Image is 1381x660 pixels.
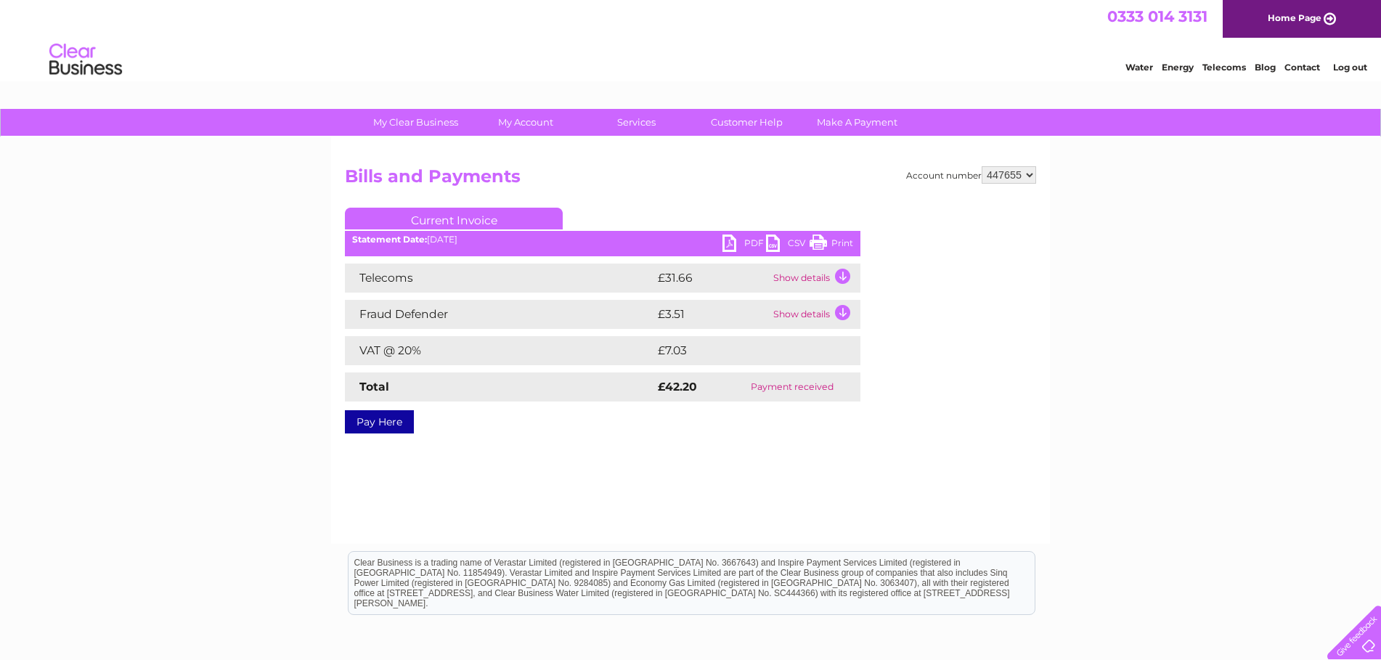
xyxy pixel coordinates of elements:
[345,300,654,329] td: Fraud Defender
[770,300,860,329] td: Show details
[1107,7,1207,25] a: 0333 014 3131
[1202,62,1246,73] a: Telecoms
[1333,62,1367,73] a: Log out
[1162,62,1194,73] a: Energy
[797,109,917,136] a: Make A Payment
[722,235,766,256] a: PDF
[654,300,770,329] td: £3.51
[466,109,586,136] a: My Account
[356,109,476,136] a: My Clear Business
[345,235,860,245] div: [DATE]
[654,336,826,365] td: £7.03
[687,109,807,136] a: Customer Help
[345,410,414,433] a: Pay Here
[345,264,654,293] td: Telecoms
[352,234,427,245] b: Statement Date:
[345,336,654,365] td: VAT @ 20%
[345,166,1036,194] h2: Bills and Payments
[1284,62,1320,73] a: Contact
[349,8,1035,70] div: Clear Business is a trading name of Verastar Limited (registered in [GEOGRAPHIC_DATA] No. 3667643...
[577,109,696,136] a: Services
[658,380,697,394] strong: £42.20
[770,264,860,293] td: Show details
[766,235,810,256] a: CSV
[359,380,389,394] strong: Total
[725,372,860,402] td: Payment received
[49,38,123,82] img: logo.png
[810,235,853,256] a: Print
[654,264,770,293] td: £31.66
[345,208,563,229] a: Current Invoice
[906,166,1036,184] div: Account number
[1255,62,1276,73] a: Blog
[1125,62,1153,73] a: Water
